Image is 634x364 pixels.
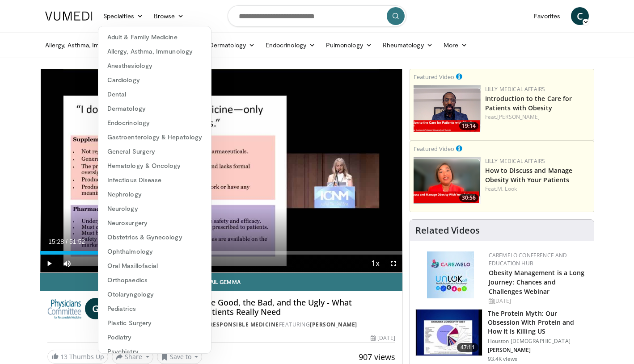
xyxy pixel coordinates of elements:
[98,301,211,316] a: Pediatrics
[489,297,587,305] div: [DATE]
[427,251,474,298] img: 45df64a9-a6de-482c-8a90-ada250f7980c.png.150x105_q85_autocrop_double_scale_upscale_version-0.2.jpg
[60,352,68,361] span: 13
[40,69,402,273] video-js: Video Player
[58,255,76,272] button: Mute
[48,238,64,245] span: 15:28
[416,310,482,356] img: b7b8b05e-5021-418b-a89a-60a270e7cf82.150x105_q85_crop-smart_upscale.jpg
[98,287,211,301] a: Otolaryngology
[98,87,211,101] a: Dental
[438,36,473,54] a: More
[98,201,211,216] a: Neurology
[98,344,211,359] a: Psychiatry
[98,44,211,59] a: Allergy, Asthma, Immunology
[98,116,211,130] a: Endocrinology
[98,144,211,159] a: General Surgery
[497,185,517,192] a: M. Look
[47,350,108,364] a: 13 Thumbs Up
[98,26,211,354] div: Specialties
[98,59,211,73] a: Anesthesiology
[228,5,406,27] input: Search topics, interventions
[98,159,211,173] a: Hematology & Oncology
[98,101,211,116] a: Dermatology
[385,255,402,272] button: Fullscreen
[459,194,478,202] span: 30:56
[414,157,481,204] img: c98a6a29-1ea0-4bd5-8cf5-4d1e188984a7.png.150x105_q85_crop-smart_upscale.png
[414,157,481,204] a: 30:56
[457,343,478,352] span: 47:11
[414,85,481,132] a: 19:14
[40,251,402,255] div: Progress Bar
[489,251,567,267] a: CaReMeLO Conference and Education Hub
[485,113,590,121] div: Feat.
[414,145,454,153] small: Featured Video
[98,130,211,144] a: Gastroenterology & Hepatology
[485,85,545,93] a: Lilly Medical Affairs
[98,216,211,230] a: Neurosurgery
[204,36,260,54] a: Dermatology
[414,73,454,81] small: Featured Video
[98,273,211,287] a: Orthopaedics
[377,36,438,54] a: Rheumatology
[459,122,478,130] span: 19:14
[117,321,395,329] div: By FEATURING
[488,309,588,336] h3: The Protein Myth: Our Obsession With Protein and How It Is Killing US
[98,30,211,44] a: Adult & Family Medicine
[489,268,585,296] a: Obesity Management is a Long Journey: Chances and Challenges Webinar
[485,94,572,112] a: Introduction to the Care for Patients with Obesity
[310,321,357,328] a: [PERSON_NAME]
[45,12,93,21] img: VuMedi Logo
[98,173,211,187] a: Infectious Disease
[98,73,211,87] a: Cardiology
[497,113,540,121] a: [PERSON_NAME]
[488,356,517,363] p: 93.4K views
[488,347,588,354] p: [PERSON_NAME]
[485,157,545,165] a: Lilly Medical Affairs
[40,255,58,272] button: Play
[321,36,377,54] a: Pulmonology
[40,273,402,291] a: Email Gemma
[98,259,211,273] a: Oral Maxillofacial
[359,351,395,362] span: 907 views
[98,230,211,244] a: Obstetrics & Gynecology
[66,238,68,245] span: /
[414,85,481,132] img: acc2e291-ced4-4dd5-b17b-d06994da28f3.png.150x105_q85_crop-smart_upscale.png
[571,7,589,25] a: C
[98,7,148,25] a: Specialties
[415,225,480,236] h4: Related Videos
[148,7,190,25] a: Browse
[98,244,211,259] a: Ophthalmology
[485,185,590,193] div: Feat.
[528,7,566,25] a: Favorites
[157,350,203,364] button: Save to
[112,350,153,364] button: Share
[371,334,395,342] div: [DATE]
[98,187,211,201] a: Nephrology
[415,309,588,363] a: 47:11 The Protein Myth: Our Obsession With Protein and How It Is Killing US Houston [DEMOGRAPHIC_...
[98,316,211,330] a: Plastic Surgery
[367,255,385,272] button: Playback Rate
[260,36,321,54] a: Endocrinology
[40,36,142,54] a: Allergy, Asthma, Immunology
[488,338,588,345] p: Houston [DEMOGRAPHIC_DATA]
[69,238,85,245] span: 51:52
[47,298,81,319] img: Physicians Committee for Responsible Medicine
[485,166,573,184] a: How to Discuss and Manage Obesity With Your Patients
[117,298,395,317] h4: Dietary Supplements: The Good, the Bad, and the Ugly - What Supplements Do Your Patients Really Need
[85,298,106,319] a: G
[98,330,211,344] a: Podiatry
